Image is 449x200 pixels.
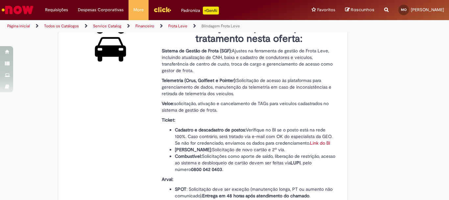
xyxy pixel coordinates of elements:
[202,193,309,199] strong: Entrega em 48 horas após atendimento do chamado
[175,127,246,133] strong: Cadastro e descadastro de postos:
[310,140,330,146] a: Link do BI
[162,47,336,74] p: Ajustes na ferramenta de gestão de Frota Leve, incluindo atualização de CNH, baixa e cadastro de ...
[93,23,121,29] a: Service Catalog
[175,146,336,153] li: Solicitação de novo cartão e 2ª via.
[181,7,219,14] div: Padroniza
[162,176,173,182] strong: Arval:
[175,186,336,199] li: : Solicitação deve ser exceção (manutenção longa, PT ou aumento não comunicado). .
[78,7,124,13] span: Despesas Corporativas
[401,8,407,12] span: MO
[45,7,68,13] span: Requisições
[291,160,300,166] strong: LUPI
[201,23,240,29] a: Blindagem Frota Leve
[184,21,314,45] strong: Solicitações disponíveis para tratamento nesta oferta:
[5,20,295,32] ul: Trilhas de página
[175,153,336,173] li: Solicitações como aporte de saldo, liberação de restrição, acesso ao sistema e desbloqueio de car...
[162,100,336,113] p: solicitação, ativação e cancelamento de TAGs para veículos cadastrados no sistema de gestão de fr...
[168,23,187,29] a: Frota Leve
[44,23,79,29] a: Todos os Catálogos
[135,23,154,29] a: Financeiro
[191,166,222,172] strong: 0800 042 0403
[351,7,374,13] span: Rascunhos
[1,3,35,16] img: ServiceNow
[162,77,236,83] strong: Telemetria (Orus, Golfleet e Pointer):
[317,7,335,13] span: Favoritos
[175,127,336,146] li: Verifique no BI se o posto está na rede 100%. Caso contrário, será tratado via e-mail com OK do e...
[154,5,171,14] img: click_logo_yellow_360x200.png
[162,117,175,123] strong: Ticket:
[7,23,30,29] a: Página inicial
[175,153,202,159] strong: Combustível:
[411,7,444,13] span: [PERSON_NAME]
[88,22,133,65] img: Blindagem Frota Leve
[175,186,186,192] strong: SPOT
[175,147,212,153] strong: [PERSON_NAME]:
[133,7,144,13] span: More
[162,77,336,97] p: Solicitação de acesso às plataformas para gerenciamento de dados, manutenção da telemetria em cas...
[203,7,219,14] p: +GenAi
[345,7,374,13] a: Rascunhos
[162,48,232,54] strong: Sistema de Gestão de Frota (SGF):
[162,100,174,106] strong: Veloe:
